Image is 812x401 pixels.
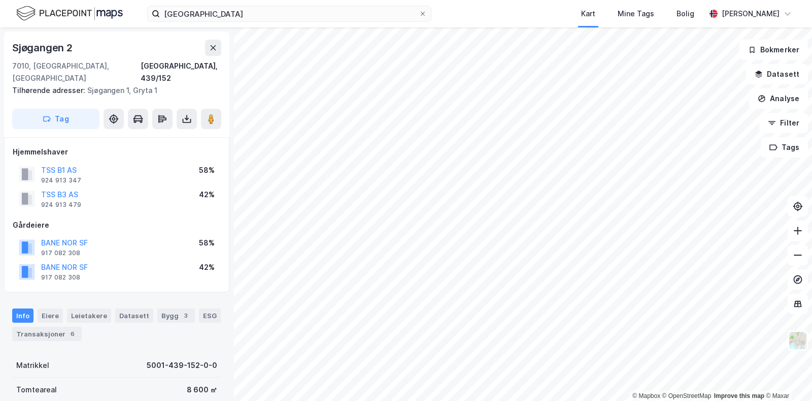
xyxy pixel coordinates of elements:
div: 917 082 308 [41,249,80,257]
div: Matrikkel [16,359,49,372]
div: 924 913 479 [41,201,81,209]
div: Mine Tags [618,8,654,20]
a: Mapbox [632,392,660,399]
span: Tilhørende adresser: [12,86,87,95]
div: Sjøgangen 2 [12,40,75,56]
div: Transaksjoner [12,327,82,341]
div: Kart [581,8,595,20]
div: [GEOGRAPHIC_DATA], 439/152 [141,60,221,84]
div: Tomteareal [16,384,57,396]
div: Eiere [38,309,63,323]
button: Analyse [749,88,808,109]
input: Søk på adresse, matrikkel, gårdeiere, leietakere eller personer [160,6,419,21]
img: logo.f888ab2527a4732fd821a326f86c7f29.svg [16,5,123,22]
div: Bolig [676,8,694,20]
div: 917 082 308 [41,273,80,282]
div: 58% [199,237,215,249]
div: Datasett [115,309,153,323]
div: 3 [181,311,191,321]
a: Improve this map [714,392,764,399]
div: 7010, [GEOGRAPHIC_DATA], [GEOGRAPHIC_DATA] [12,60,141,84]
div: Hjemmelshaver [13,146,221,158]
button: Tag [12,109,99,129]
button: Filter [759,113,808,133]
div: Gårdeiere [13,219,221,231]
div: Kontrollprogram for chat [761,352,812,401]
div: 924 913 347 [41,176,81,184]
button: Tags [761,137,808,158]
img: Z [788,331,807,350]
div: 6 [67,329,78,339]
div: Leietakere [67,309,111,323]
button: Bokmerker [739,40,808,60]
div: 8 600 ㎡ [187,384,217,396]
div: Info [12,309,33,323]
div: 5001-439-152-0-0 [147,359,217,372]
iframe: Chat Widget [761,352,812,401]
div: 42% [199,261,215,273]
div: Sjøgangen 1, Gryta 1 [12,84,213,97]
div: 58% [199,164,215,176]
a: OpenStreetMap [662,392,712,399]
div: Bygg [157,309,195,323]
div: 42% [199,189,215,201]
button: Datasett [746,64,808,84]
div: [PERSON_NAME] [722,8,780,20]
div: ESG [199,309,221,323]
